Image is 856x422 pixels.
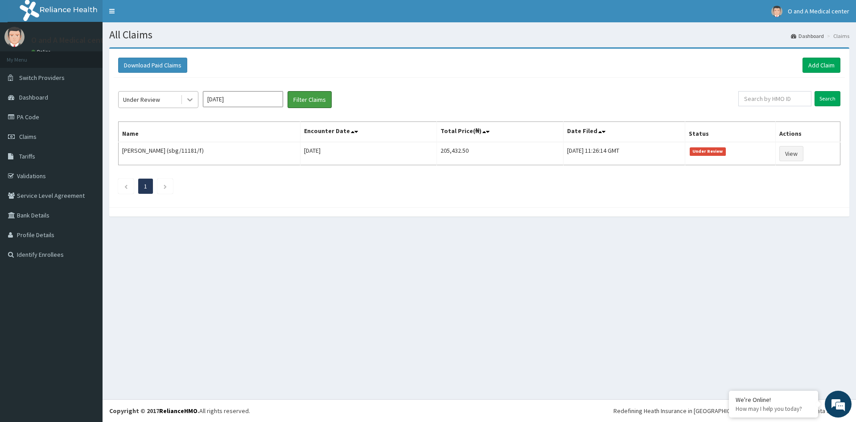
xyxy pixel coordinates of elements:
a: View [779,146,803,161]
a: RelianceHMO [159,407,198,415]
span: Under Review [690,147,726,155]
div: Under Review [123,95,160,104]
a: Next page [163,182,167,190]
img: User Image [4,27,25,47]
span: Dashboard [19,93,48,101]
button: Download Paid Claims [118,58,187,73]
span: We're online! [52,113,123,203]
input: Search [815,91,840,106]
div: Minimize live chat window [146,4,168,26]
div: Chat with us now [46,50,150,62]
td: 205,432.50 [437,142,564,165]
textarea: Type your message and hit 'Enter' [4,244,170,275]
th: Status [685,122,775,142]
p: O and A Medical center [31,36,111,44]
a: Online [31,49,53,55]
div: We're Online! [736,396,811,404]
th: Actions [776,122,840,142]
button: Filter Claims [288,91,332,108]
span: O and A Medical center [788,7,849,15]
td: [DATE] 11:26:14 GMT [563,142,685,165]
td: [DATE] [300,142,437,165]
img: User Image [771,6,782,17]
span: Switch Providers [19,74,65,82]
th: Name [119,122,300,142]
p: How may I help you today? [736,405,811,413]
input: Search by HMO ID [738,91,811,106]
footer: All rights reserved. [103,399,856,422]
a: Dashboard [791,32,824,40]
img: d_794563401_company_1708531726252_794563401 [16,45,36,67]
td: [PERSON_NAME] (sbg/11181/f) [119,142,300,165]
div: Redefining Heath Insurance in [GEOGRAPHIC_DATA] using Telemedicine and Data Science! [613,406,849,415]
span: Claims [19,133,37,141]
th: Encounter Date [300,122,437,142]
th: Date Filed [563,122,685,142]
span: Tariffs [19,152,35,160]
th: Total Price(₦) [437,122,564,142]
h1: All Claims [109,29,849,41]
input: Select Month and Year [203,91,283,107]
a: Add Claim [802,58,840,73]
a: Previous page [124,182,128,190]
a: Page 1 is your current page [144,182,147,190]
strong: Copyright © 2017 . [109,407,199,415]
li: Claims [825,32,849,40]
